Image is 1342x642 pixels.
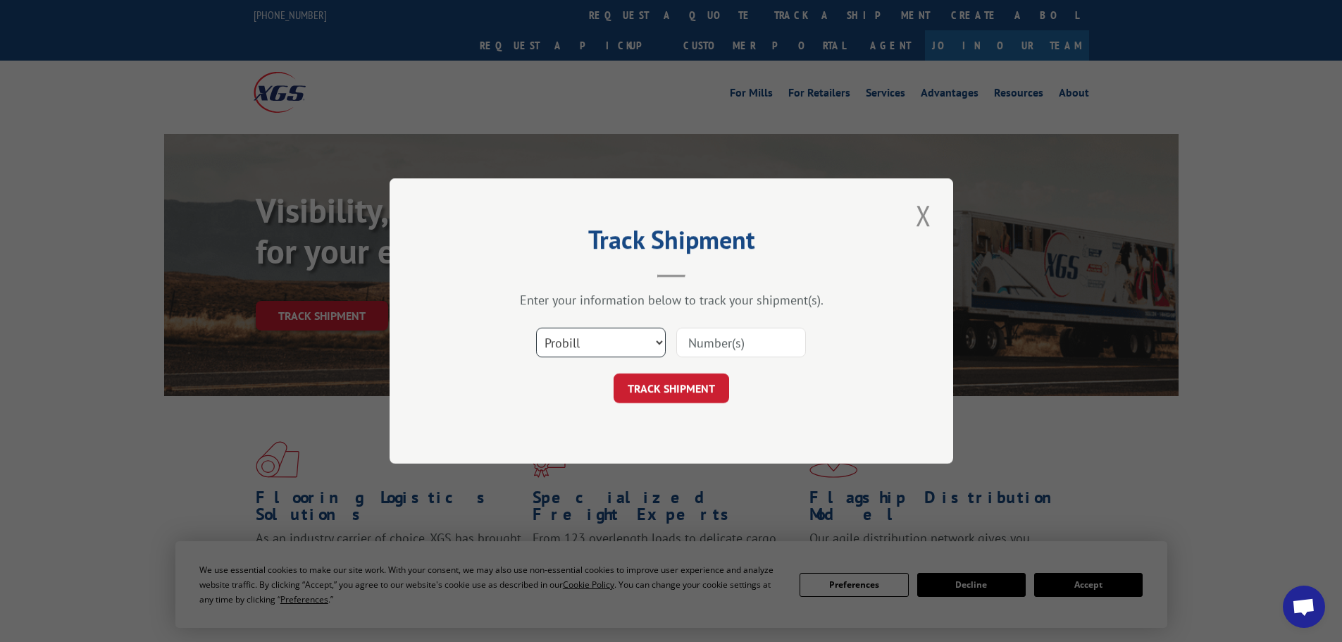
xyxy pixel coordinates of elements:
[1283,586,1325,628] a: Open chat
[912,196,936,235] button: Close modal
[460,292,883,308] div: Enter your information below to track your shipment(s).
[614,374,729,403] button: TRACK SHIPMENT
[460,230,883,257] h2: Track Shipment
[676,328,806,357] input: Number(s)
